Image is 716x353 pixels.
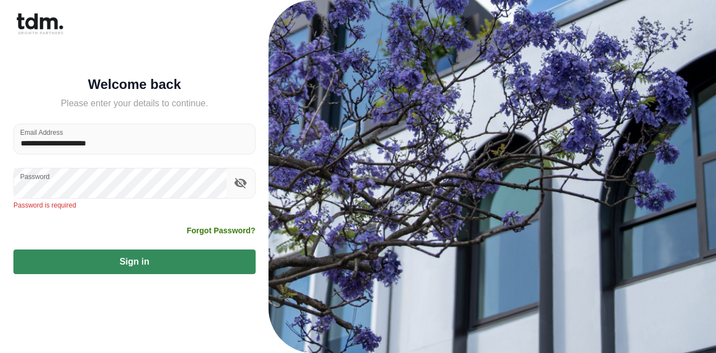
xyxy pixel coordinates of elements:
a: Forgot Password? [187,225,256,236]
button: toggle password visibility [231,173,250,192]
label: Password [20,172,50,181]
button: Sign in [13,250,256,274]
h5: Welcome back [13,79,256,90]
label: Email Address [20,128,63,137]
p: Password is required [13,200,256,211]
h5: Please enter your details to continue. [13,97,256,110]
